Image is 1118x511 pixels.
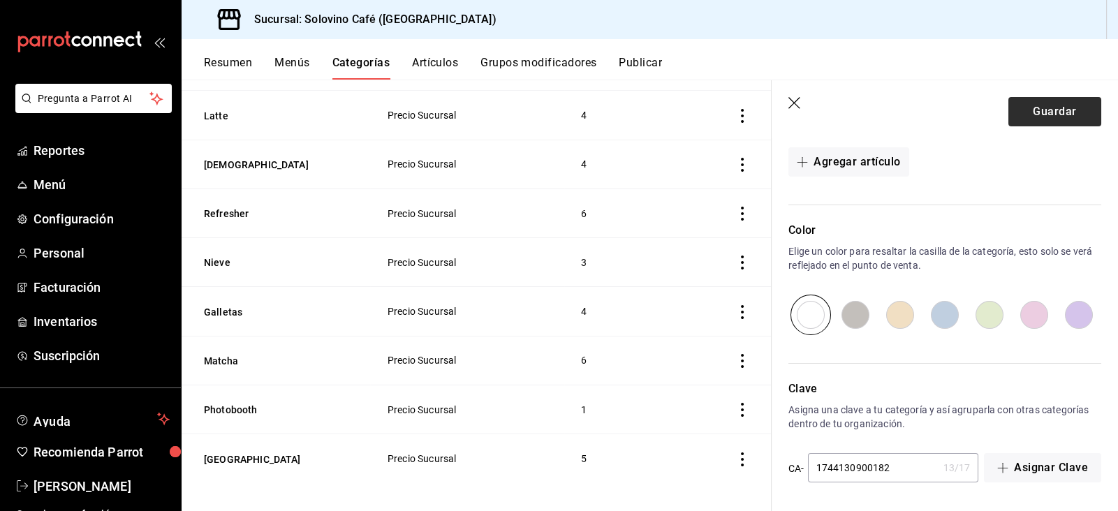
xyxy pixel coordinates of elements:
[984,453,1101,482] button: Asignar Clave
[735,207,749,221] button: actions
[34,443,170,461] span: Recomienda Parrot
[735,354,749,368] button: actions
[388,209,547,219] span: Precio Sucursal
[34,209,170,228] span: Configuración
[788,222,1101,239] p: Color
[564,188,672,237] td: 6
[388,355,547,365] span: Precio Sucursal
[735,158,749,172] button: actions
[154,36,165,47] button: open_drawer_menu
[10,101,172,116] a: Pregunta a Parrot AI
[204,158,344,172] button: [DEMOGRAPHIC_DATA]
[204,305,344,319] button: Galletas
[388,454,547,464] span: Precio Sucursal
[564,238,672,287] td: 3
[388,110,547,120] span: Precio Sucursal
[204,452,344,466] button: [GEOGRAPHIC_DATA]
[34,312,170,331] span: Inventarios
[388,258,547,267] span: Precio Sucursal
[619,56,662,80] button: Publicar
[735,109,749,123] button: actions
[1008,97,1101,126] button: Guardar
[788,403,1101,431] p: Asigna una clave a tu categoría y así agruparla con otras categorías dentro de tu organización.
[412,56,458,80] button: Artículos
[204,354,344,368] button: Matcha
[34,346,170,365] span: Suscripción
[943,461,971,475] div: 13 / 17
[788,147,909,177] button: Agregar artículo
[15,84,172,113] button: Pregunta a Parrot AI
[204,109,344,123] button: Latte
[38,91,150,106] span: Pregunta a Parrot AI
[735,256,749,269] button: actions
[564,385,672,434] td: 1
[388,306,547,316] span: Precio Sucursal
[204,207,344,221] button: Refresher
[735,452,749,466] button: actions
[34,278,170,297] span: Facturación
[788,244,1101,272] p: Elige un color para resaltar la casilla de la categoría, esto solo se verá reflejado en el punto ...
[34,477,170,496] span: [PERSON_NAME]
[788,380,1101,397] p: Clave
[564,91,672,140] td: 4
[34,410,152,427] span: Ayuda
[204,256,344,269] button: Nieve
[388,405,547,415] span: Precio Sucursal
[243,11,497,28] h3: Sucursal: Solovino Café ([GEOGRAPHIC_DATA])
[564,140,672,188] td: 4
[735,305,749,319] button: actions
[34,175,170,194] span: Menú
[564,287,672,336] td: 4
[204,403,344,417] button: Photobooth
[735,403,749,417] button: actions
[564,336,672,385] td: 6
[34,244,170,262] span: Personal
[480,56,596,80] button: Grupos modificadores
[332,56,390,80] button: Categorías
[274,56,309,80] button: Menús
[788,453,804,484] div: CA-
[204,56,252,80] button: Resumen
[388,159,547,169] span: Precio Sucursal
[34,141,170,160] span: Reportes
[182,22,772,483] table: categoriesTable
[204,56,1118,80] div: navigation tabs
[564,434,672,483] td: 5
